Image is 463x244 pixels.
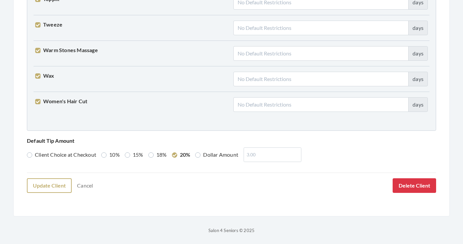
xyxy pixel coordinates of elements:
div: days [408,72,428,86]
input: No Default Restrictions [233,46,409,61]
div: days [408,21,428,35]
button: Delete Client [393,178,436,193]
label: 18% [148,151,167,159]
p: Default Tip Amount [27,136,436,145]
label: Client Choice at Checkout [27,151,96,159]
input: 3.00 [244,147,301,162]
label: Tweeze [35,21,62,29]
label: 20% [172,151,191,159]
label: Warm Stones Massage [35,46,98,54]
button: Update Client [27,178,72,193]
label: 10% [101,151,120,159]
p: Salon 4 Seniors © 2025 [13,226,450,234]
label: Women's Hair Cut [35,97,87,105]
a: Cancel [73,179,97,192]
label: 15% [125,151,143,159]
input: No Default Restrictions [233,72,409,86]
input: No Default Restrictions [233,97,409,112]
input: No Default Restrictions [233,21,409,35]
label: Dollar Amount [195,151,238,159]
label: Wax [35,72,54,80]
div: days [408,46,428,61]
div: days [408,97,428,112]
